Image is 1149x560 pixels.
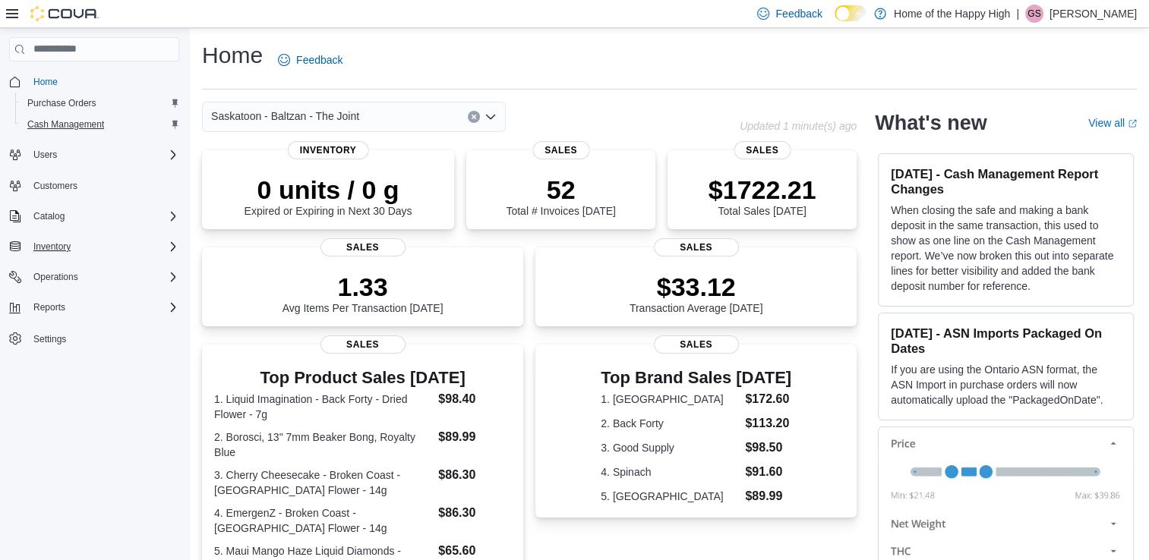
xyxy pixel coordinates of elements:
p: 52 [506,175,615,205]
span: Operations [27,268,179,286]
a: Cash Management [21,115,110,134]
dd: $65.60 [438,542,511,560]
span: Catalog [27,207,179,225]
span: Feedback [296,52,342,68]
span: Customers [33,180,77,192]
span: Purchase Orders [27,97,96,109]
dd: $89.99 [438,428,511,446]
p: 1.33 [283,272,444,302]
dd: $98.50 [745,439,791,457]
dd: $98.40 [438,390,511,408]
a: Purchase Orders [21,94,103,112]
button: Clear input [468,111,480,123]
div: Total # Invoices [DATE] [506,175,615,217]
nav: Complex example [9,64,179,389]
span: Saskatoon - Baltzan - The Joint [211,107,359,125]
button: Users [3,144,185,165]
div: Total Sales [DATE] [709,175,816,217]
span: Settings [33,333,66,345]
dd: $89.99 [745,487,791,505]
span: Operations [33,271,78,283]
input: Dark Mode [835,5,866,21]
span: Customers [27,176,179,195]
button: Inventory [27,238,77,256]
button: Purchase Orders [15,93,185,114]
button: Cash Management [15,114,185,135]
p: $33.12 [630,272,763,302]
div: Transaction Average [DATE] [630,272,763,314]
dd: $91.60 [745,463,791,481]
dd: $172.60 [745,390,791,408]
dt: 1. [GEOGRAPHIC_DATA] [601,392,739,407]
div: Gagandeep Singh Sachdeva [1025,5,1043,23]
h2: What's new [875,111,986,135]
dt: 3. Cherry Cheesecake - Broken Coast - [GEOGRAPHIC_DATA] Flower - 14g [214,467,432,498]
p: | [1016,5,1019,23]
p: $1722.21 [709,175,816,205]
span: Feedback [775,6,822,21]
span: Settings [27,329,179,348]
h3: Top Product Sales [DATE] [214,369,511,387]
div: Avg Items Per Transaction [DATE] [283,272,444,314]
dd: $86.30 [438,466,511,484]
a: Settings [27,330,72,348]
button: Customers [3,175,185,197]
dt: 3. Good Supply [601,440,739,455]
span: Cash Management [21,115,179,134]
button: Inventory [3,236,185,257]
dt: 2. Back Forty [601,416,739,431]
a: View allExternal link [1088,117,1137,129]
dt: 4. EmergenZ - Broken Coast - [GEOGRAPHIC_DATA] Flower - 14g [214,505,432,536]
dt: 1. Liquid Imagination - Back Forty - Dried Flower - 7g [214,392,432,422]
span: Home [27,72,179,91]
span: Users [27,146,179,164]
span: Users [33,149,57,161]
span: Sales [320,335,406,354]
a: Customers [27,177,84,195]
h3: [DATE] - ASN Imports Packaged On Dates [891,326,1121,356]
p: [PERSON_NAME] [1050,5,1137,23]
p: 0 units / 0 g [245,175,412,205]
span: Inventory [27,238,179,256]
dt: 2. Borosci, 13" 7mm Beaker Bong, Royalty Blue [214,429,432,460]
button: Users [27,146,63,164]
span: Home [33,76,58,88]
span: Sales [320,238,406,256]
a: Feedback [272,45,349,75]
h3: [DATE] - Cash Management Report Changes [891,166,1121,197]
button: Operations [27,268,84,286]
p: If you are using the Ontario ASN format, the ASN Import in purchase orders will now automatically... [891,362,1121,407]
span: Reports [33,301,65,313]
div: Expired or Expiring in Next 30 Days [245,175,412,217]
p: Updated 1 minute(s) ago [740,120,857,132]
button: Catalog [3,206,185,227]
button: Operations [3,266,185,288]
span: Sales [532,141,589,159]
dd: $86.30 [438,504,511,522]
button: Catalog [27,207,71,225]
p: Home of the Happy High [894,5,1010,23]
dt: 5. [GEOGRAPHIC_DATA] [601,489,739,504]
span: Catalog [33,210,65,222]
button: Reports [3,297,185,318]
span: Sales [734,141,791,159]
span: Cash Management [27,118,104,131]
button: Home [3,71,185,93]
p: When closing the safe and making a bank deposit in the same transaction, this used to show as one... [891,203,1121,294]
span: Purchase Orders [21,94,179,112]
svg: External link [1128,119,1137,128]
span: Sales [654,335,739,354]
button: Reports [27,298,71,316]
span: Inventory [33,241,71,253]
dt: 4. Spinach [601,464,739,480]
span: Inventory [288,141,369,159]
span: GS [1027,5,1040,23]
button: Open list of options [485,111,497,123]
h3: Top Brand Sales [DATE] [601,369,791,387]
dd: $113.20 [745,414,791,433]
button: Settings [3,327,185,349]
span: Sales [654,238,739,256]
h1: Home [202,40,263,71]
span: Reports [27,298,179,316]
